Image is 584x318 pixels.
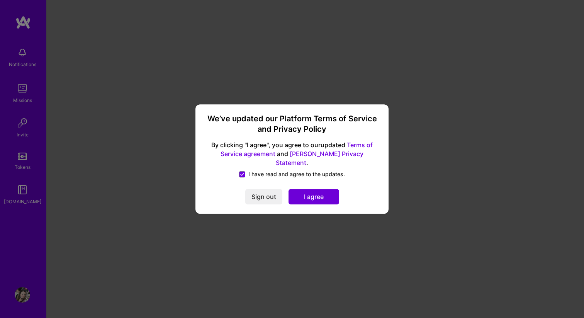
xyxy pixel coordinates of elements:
[221,141,373,158] a: Terms of Service agreement
[248,170,345,178] span: I have read and agree to the updates.
[245,189,282,204] button: Sign out
[276,150,363,167] a: [PERSON_NAME] Privacy Statement
[205,114,379,135] h3: We’ve updated our Platform Terms of Service and Privacy Policy
[205,141,379,168] span: By clicking "I agree", you agree to our updated and .
[289,189,339,204] button: I agree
